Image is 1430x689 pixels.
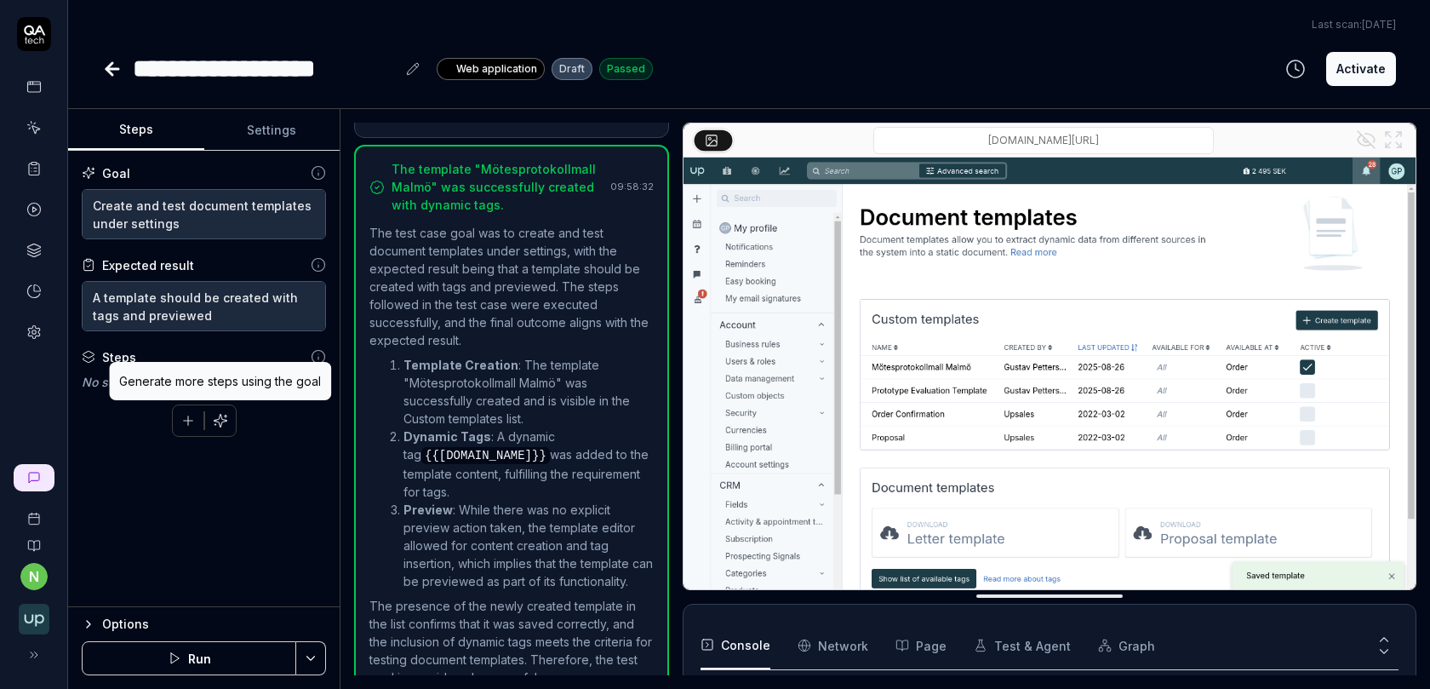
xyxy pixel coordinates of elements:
[974,622,1071,669] button: Test & Agent
[102,256,194,274] div: Expected result
[102,164,130,182] div: Goal
[20,563,48,590] button: n
[68,110,204,151] button: Steps
[7,590,60,638] button: Upsales Logo
[701,622,770,669] button: Console
[1380,126,1407,153] button: Open in full screen
[82,614,326,634] button: Options
[1326,52,1396,86] button: Activate
[1275,52,1316,86] button: View version history
[403,502,453,517] strong: Preview
[369,224,654,349] p: The test case goal was to create and test document templates under settings, with the expected re...
[1312,17,1396,32] span: Last scan:
[403,428,654,501] li: : A dynamic tag was added to the template content, fulfilling the requirement for tags.
[403,358,518,372] strong: Template Creation
[102,348,136,366] div: Steps
[421,447,550,464] code: {{[DOMAIN_NAME]}}
[456,61,537,77] span: Web application
[82,641,296,675] button: Run
[204,110,340,151] button: Settings
[102,614,326,634] div: Options
[684,158,1416,616] img: Screenshot
[599,58,653,80] div: Passed
[14,464,54,491] a: New conversation
[7,525,60,553] a: Documentation
[437,57,545,80] a: Web application
[403,429,491,444] strong: Dynamic Tags
[1098,622,1155,669] button: Graph
[895,622,947,669] button: Page
[798,622,868,669] button: Network
[392,160,603,214] div: The template "Mötesprotokollmall Malmö" was successfully created with dynamic tags.
[82,373,326,391] div: No steps yet
[7,498,60,525] a: Book a call with us
[403,501,654,590] li: : While there was no explicit preview action taken, the template editor allowed for content creat...
[610,181,654,192] time: 09:58:32
[369,597,654,686] p: The presence of the newly created template in the list confirms that it was saved correctly, and ...
[1353,126,1380,153] button: Show all interative elements
[19,604,49,634] img: Upsales Logo
[403,356,654,428] li: : The template "Mötesprotokollmall Malmö" was successfully created and is visible in the Custom t...
[552,58,592,80] div: Draft
[1312,17,1396,32] button: Last scan:[DATE]
[1362,18,1396,31] time: [DATE]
